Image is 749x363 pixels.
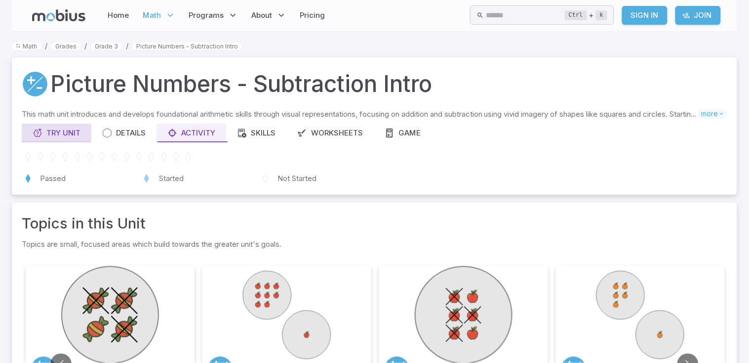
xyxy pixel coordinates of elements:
[159,173,184,184] p: Started
[33,128,80,138] div: Try Unit
[565,9,607,21] div: +
[237,128,276,138] div: Skills
[167,128,215,138] div: Activity
[297,4,328,27] a: Pricing
[12,41,737,51] nav: breadcrumb
[675,6,721,25] a: Join
[45,41,47,51] li: /
[102,128,146,138] div: Details
[51,43,80,50] a: Grades
[22,238,727,250] p: Topics are small, focused areas which build towards the greater unit's goals.
[143,10,161,21] span: Math
[50,67,432,101] h1: Picture Numbers - Subtraction Intro
[385,128,421,138] div: Game
[22,109,698,120] p: This math unit introduces and develops foundational arithmetic skills through visual representati...
[12,43,41,50] a: Math
[91,43,122,50] a: Grade 3
[22,213,146,234] a: Topics in this Unit
[132,43,242,50] a: Picture Numbers - Subtraction Intro
[596,10,607,20] kbd: k
[565,10,587,20] kbd: Ctrl
[297,128,363,138] div: Worksheets
[105,4,132,27] a: Home
[278,173,317,184] p: Not Started
[189,10,224,21] span: Programs
[84,41,87,51] li: /
[252,10,273,21] span: About
[40,173,66,184] p: Passed
[126,41,128,51] li: /
[622,6,668,25] a: Sign In
[22,71,48,97] a: Addition and Subtraction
